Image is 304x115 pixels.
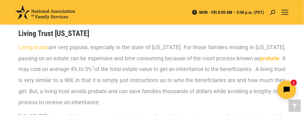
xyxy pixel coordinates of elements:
iframe: Tidio Chat [196,75,301,104]
span: MON - FRI 8:00 AM – 5:00 p.m. (PST) [192,10,264,15]
img: National Association of Family Services [15,5,75,19]
sup: 1 [92,65,95,70]
b: Living Trust [US_STATE] [18,29,89,38]
p: are very popular, especially in the state of [US_STATE]. For those families residing in [US_STATE... [18,42,286,108]
a: Living trusts [18,44,48,50]
a: Mobile menu icon [281,9,289,16]
a: probate [260,55,279,61]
